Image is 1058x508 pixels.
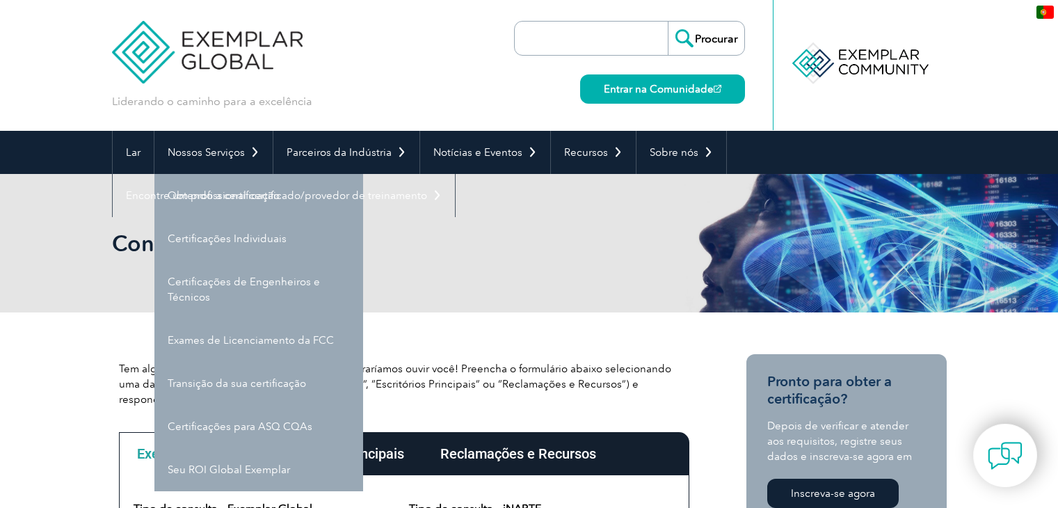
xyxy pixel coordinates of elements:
font: Certificações para ASQ CQAs [168,420,312,433]
font: Certificações de Engenheiros e Técnicos [168,276,320,303]
a: Certificações Individuais [154,217,363,260]
a: Parceiros da Indústria [273,131,419,174]
font: Seu ROI Global Exemplar [168,463,290,476]
font: Liderando o caminho para a excelência [112,95,312,108]
a: Certificações de Engenheiros e Técnicos [154,260,363,319]
a: Exames de Licenciamento da FCC [154,319,363,362]
font: Reclamações e Recursos [440,445,596,462]
font: Recursos [564,146,608,159]
a: Entrar na Comunidade [580,74,745,104]
a: Lar [113,131,154,174]
font: Exames de Licenciamento da FCC [168,334,334,347]
font: Contate-nos [112,230,239,257]
font: Depois de verificar e atender aos requisitos, registre seus dados e inscreva-se agora em [767,420,912,463]
a: Seu ROI Global Exemplar [154,448,363,491]
font: Pronto para obter a certificação? [767,373,892,407]
font: Lar [126,146,141,159]
font: Transição da sua certificação [168,377,306,390]
font: Exemplar Global [137,445,238,462]
a: Notícias e Eventos [420,131,550,174]
input: Procurar [668,22,744,55]
font: Nossos Serviços [168,146,245,159]
a: Encontre um profissional certificado/provedor de treinamento [113,174,455,217]
font: Inscreva-se agora [791,487,875,500]
a: Nossos Serviços [154,131,273,174]
font: Tem alguma pergunta ou feedback para nós? Adoraríamos ouvir você! Preencha o formulário abaixo se... [119,363,671,406]
img: pt [1036,6,1054,19]
img: open_square.png [714,85,721,93]
a: Sobre nós [636,131,726,174]
a: Recursos [551,131,636,174]
font: Parceiros da Indústria [287,146,392,159]
font: Sobre nós [650,146,698,159]
a: Certificações para ASQ CQAs [154,405,363,448]
font: Entrar na Comunidade [604,83,714,95]
img: contact-chat.png [988,438,1023,473]
font: Notícias e Eventos [433,146,522,159]
font: Encontre um profissional certificado/provedor de treinamento [126,189,427,202]
a: Transição da sua certificação [154,362,363,405]
font: Certificações Individuais [168,232,287,245]
a: Inscreva-se agora [767,479,899,508]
